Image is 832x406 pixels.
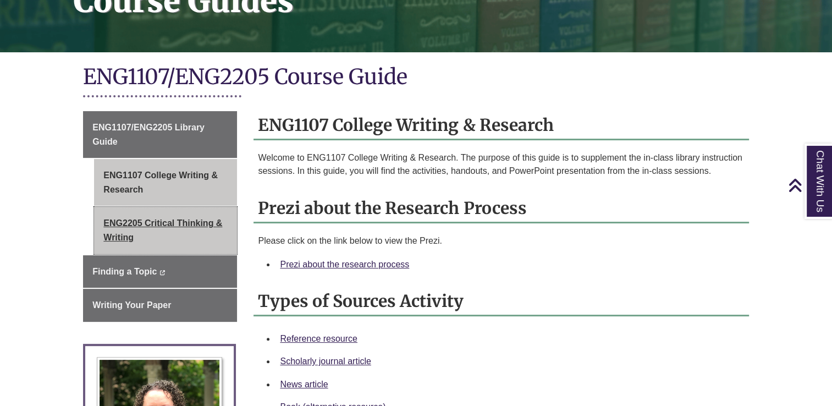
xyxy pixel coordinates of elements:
[94,159,237,206] a: ENG1107 College Writing & Research
[92,300,171,310] span: Writing Your Paper
[258,151,744,178] p: Welcome to ENG1107 College Writing & Research. The purpose of this guide is to supplement the in-...
[254,287,748,316] h2: Types of Sources Activity
[258,234,744,248] p: Please click on the link below to view the Prezi.
[83,111,237,158] a: ENG1107/ENG2205 Library Guide
[92,123,205,146] span: ENG1107/ENG2205 Library Guide
[83,111,237,322] div: Guide Page Menu
[83,63,748,92] h1: ENG1107/ENG2205 Course Guide
[280,380,328,389] a: News article
[280,260,409,269] a: Prezi about the research process
[280,334,357,343] a: Reference resource
[92,267,157,276] span: Finding a Topic
[254,194,748,223] h2: Prezi about the Research Process
[159,270,166,275] i: This link opens in a new window
[94,207,237,254] a: ENG2205 Critical Thinking & Writing
[83,289,237,322] a: Writing Your Paper
[788,178,829,193] a: Back to Top
[83,255,237,288] a: Finding a Topic
[280,356,371,366] a: Scholarly journal article
[254,111,748,140] h2: ENG1107 College Writing & Research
